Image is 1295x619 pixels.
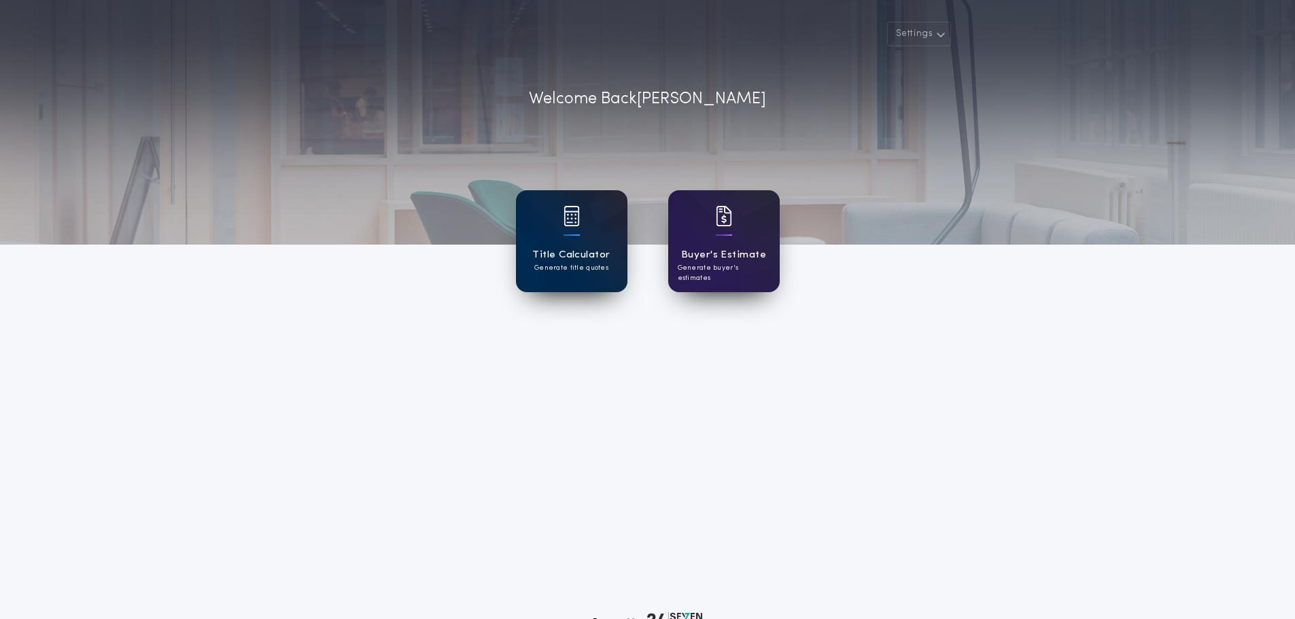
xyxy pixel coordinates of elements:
[564,206,580,226] img: card icon
[681,247,766,263] h1: Buyer's Estimate
[516,190,627,292] a: card iconTitle CalculatorGenerate title quotes
[678,263,770,283] p: Generate buyer's estimates
[887,22,951,46] button: Settings
[534,263,608,273] p: Generate title quotes
[716,206,732,226] img: card icon
[529,87,766,111] p: Welcome Back [PERSON_NAME]
[668,190,780,292] a: card iconBuyer's EstimateGenerate buyer's estimates
[532,247,610,263] h1: Title Calculator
